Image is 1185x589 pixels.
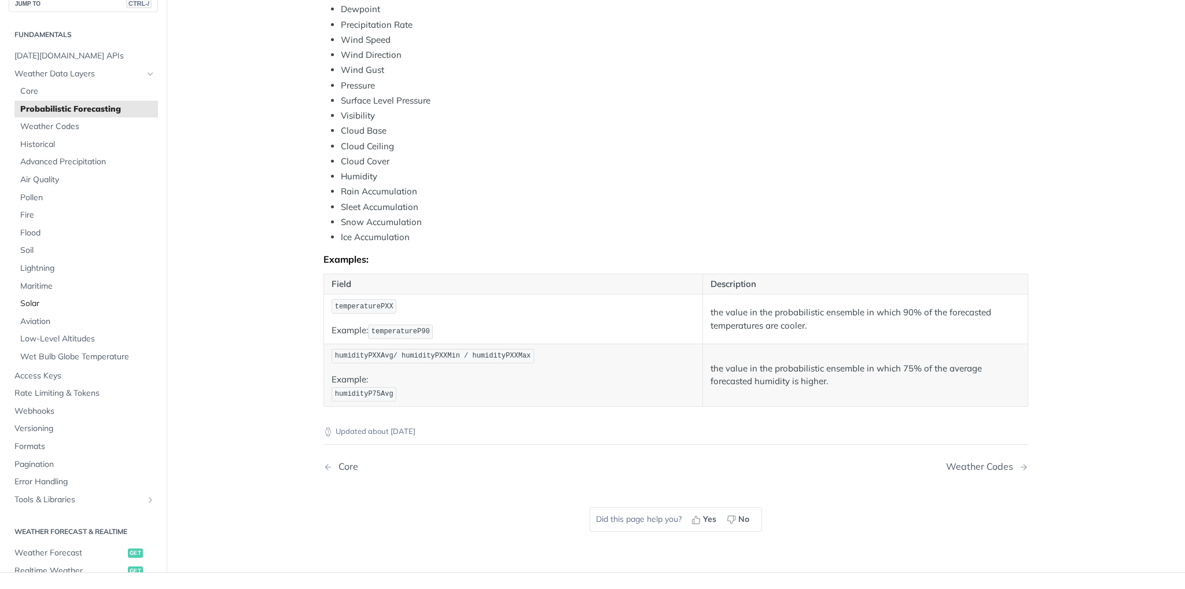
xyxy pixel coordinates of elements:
[14,83,158,100] a: Core
[20,86,155,97] span: Core
[20,209,155,221] span: Fire
[20,156,155,168] span: Advanced Precipitation
[14,330,158,348] a: Low-Level Altitudes
[14,171,158,189] a: Air Quality
[341,231,1028,244] li: Ice Accumulation
[14,118,158,135] a: Weather Codes
[335,352,531,360] span: humidityPXXAvg/ humidityPXXMin / humidityPXXMax
[723,511,756,528] button: No
[341,79,1028,93] li: Pressure
[20,192,155,203] span: Pollen
[323,450,1028,484] nav: Pagination Controls
[14,370,155,381] span: Access Keys
[14,260,158,277] a: Lightning
[711,306,1020,332] p: the value in the probabilistic ensemble in which 90% of the forecasted temperatures are cooler.
[341,109,1028,123] li: Visibility
[946,461,1019,472] div: Weather Codes
[128,548,143,558] span: get
[14,565,125,576] span: Realtime Weather
[946,461,1028,472] a: Next Page: Weather Codes
[738,513,749,525] span: No
[20,121,155,132] span: Weather Codes
[14,277,158,294] a: Maritime
[14,476,155,488] span: Error Handling
[323,253,1028,265] div: Examples:
[20,333,155,345] span: Low-Level Altitudes
[323,461,625,472] a: Previous Page: Core
[9,527,158,537] h2: Weather Forecast & realtime
[341,185,1028,198] li: Rain Accumulation
[14,458,155,470] span: Pagination
[341,49,1028,62] li: Wind Direction
[9,491,158,508] a: Tools & LibrariesShow subpages for Tools & Libraries
[20,227,155,238] span: Flood
[9,65,158,82] a: Weather Data LayersHide subpages for Weather Data Layers
[9,420,158,437] a: Versioning
[14,405,155,417] span: Webhooks
[14,441,155,452] span: Formats
[9,562,158,579] a: Realtime Weatherget
[9,402,158,419] a: Webhooks
[335,390,393,398] span: humidityP75Avg
[14,348,158,366] a: Wet Bulb Globe Temperature
[14,50,155,61] span: [DATE][DOMAIN_NAME] APIs
[341,216,1028,229] li: Snow Accumulation
[590,507,762,532] div: Did this page help you?
[341,94,1028,108] li: Surface Level Pressure
[341,140,1028,153] li: Cloud Ceiling
[333,461,358,472] div: Core
[9,455,158,473] a: Pagination
[14,388,155,399] span: Rate Limiting & Tokens
[146,495,155,504] button: Show subpages for Tools & Libraries
[14,189,158,206] a: Pollen
[335,303,393,311] span: temperaturePXX
[14,547,125,559] span: Weather Forecast
[20,298,155,310] span: Solar
[14,312,158,330] a: Aviation
[20,263,155,274] span: Lightning
[14,423,155,435] span: Versioning
[711,278,1020,291] p: Description
[9,47,158,64] a: [DATE][DOMAIN_NAME] APIs
[332,323,695,340] p: Example:
[9,438,158,455] a: Formats
[20,245,155,256] span: Soil
[9,473,158,491] a: Error Handling
[341,64,1028,77] li: Wind Gust
[20,280,155,292] span: Maritime
[341,201,1028,214] li: Sleet Accumulation
[711,362,1020,388] p: the value in the probabilistic ensemble in which 75% of the average forecasted humidity is higher.
[332,373,695,403] p: Example:
[14,100,158,117] a: Probabilistic Forecasting
[323,426,1028,437] p: Updated about [DATE]
[341,34,1028,47] li: Wind Speed
[9,385,158,402] a: Rate Limiting & Tokens
[14,494,143,505] span: Tools & Libraries
[341,124,1028,138] li: Cloud Base
[20,138,155,150] span: Historical
[128,566,143,575] span: get
[9,544,158,562] a: Weather Forecastget
[20,103,155,115] span: Probabilistic Forecasting
[14,295,158,312] a: Solar
[20,351,155,363] span: Wet Bulb Globe Temperature
[9,30,158,40] h2: Fundamentals
[14,153,158,171] a: Advanced Precipitation
[14,207,158,224] a: Fire
[20,315,155,327] span: Aviation
[146,69,155,78] button: Hide subpages for Weather Data Layers
[341,3,1028,16] li: Dewpoint
[14,224,158,241] a: Flood
[341,155,1028,168] li: Cloud Cover
[20,174,155,186] span: Air Quality
[371,327,430,336] span: temperatureP90
[341,170,1028,183] li: Humidity
[341,19,1028,32] li: Precipitation Rate
[703,513,716,525] span: Yes
[14,68,143,79] span: Weather Data Layers
[687,511,723,528] button: Yes
[9,367,158,384] a: Access Keys
[14,242,158,259] a: Soil
[14,135,158,153] a: Historical
[332,278,695,291] p: Field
